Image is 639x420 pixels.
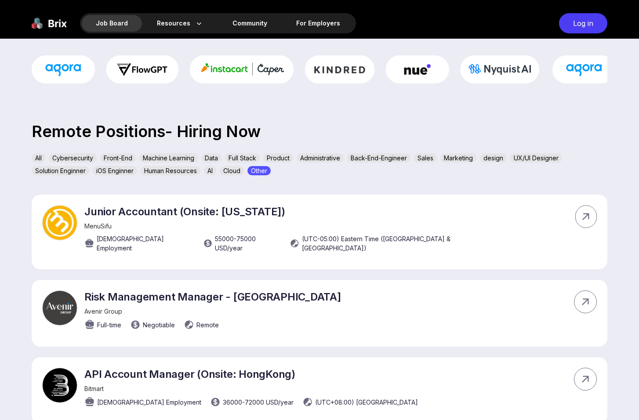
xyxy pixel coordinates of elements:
[82,15,142,32] div: Job Board
[220,166,244,175] div: Cloud
[297,153,344,163] div: Administrative
[282,15,354,32] a: For Employers
[139,153,198,163] div: Machine Learning
[196,320,219,329] span: Remote
[143,15,218,32] div: Resources
[510,153,562,163] div: UX/UI Designer
[559,13,607,33] div: Log in
[84,290,341,303] p: Risk Management Manager - [GEOGRAPHIC_DATA]
[218,15,281,32] a: Community
[223,398,294,407] span: 36000 - 72000 USD /year
[215,234,281,253] span: 55000 - 75000 USD /year
[347,153,410,163] div: Back-End-Engineer
[97,234,194,253] span: [DEMOGRAPHIC_DATA] Employment
[141,166,200,175] div: Human Resources
[93,166,137,175] div: iOS Enginner
[84,368,418,380] p: API Account Manager (Onsite: HongKong)
[49,153,97,163] div: Cybersecurity
[32,166,89,175] div: Solution Enginner
[480,153,507,163] div: design
[247,166,271,175] div: Other
[555,13,607,33] a: Log in
[225,153,260,163] div: Full Stack
[84,385,104,392] span: Bitmart
[32,153,45,163] div: All
[204,166,216,175] div: AI
[414,153,437,163] div: Sales
[84,222,112,230] span: MenuSifu
[315,398,418,407] span: (UTC+08:00) [GEOGRAPHIC_DATA]
[84,308,122,315] span: Avenir Group
[143,320,175,329] span: Negotiable
[97,320,121,329] span: Full-time
[201,153,221,163] div: Data
[263,153,293,163] div: Product
[440,153,476,163] div: Marketing
[302,234,504,253] span: (UTC-05:00) Eastern Time ([GEOGRAPHIC_DATA] & [GEOGRAPHIC_DATA])
[84,205,503,218] p: Junior Accountant (Onsite: [US_STATE])
[97,398,201,407] span: [DEMOGRAPHIC_DATA] Employment
[100,153,136,163] div: Front-End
